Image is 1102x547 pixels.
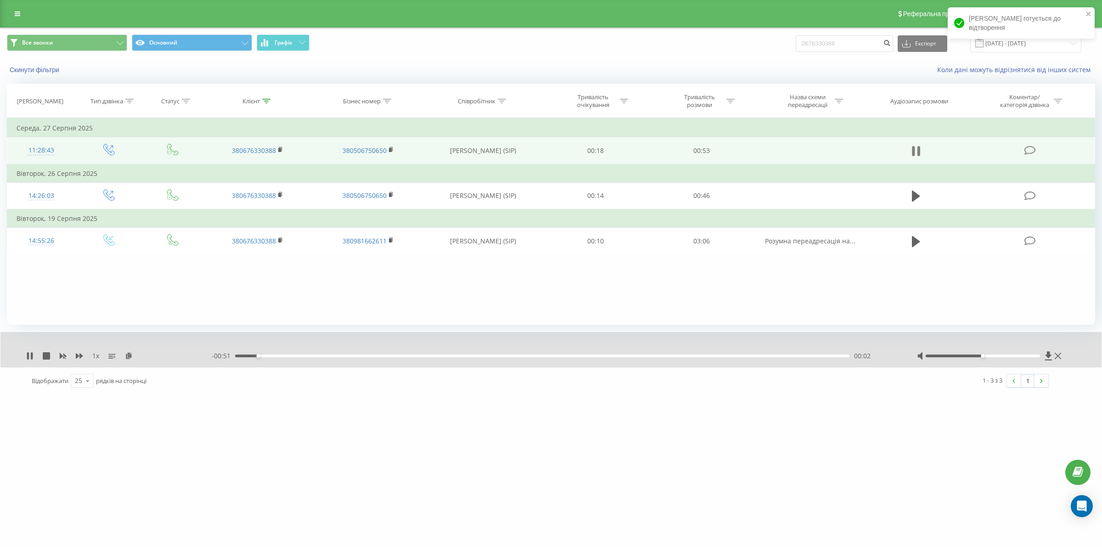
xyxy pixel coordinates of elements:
a: 380676330388 [232,146,276,155]
div: Співробітник [458,97,495,105]
div: Тривалість очікування [568,93,618,109]
div: [PERSON_NAME] [17,97,63,105]
a: 380676330388 [232,191,276,200]
span: 00:02 [854,351,871,361]
div: Accessibility label [256,354,260,358]
button: Графік [257,34,309,51]
span: Все звонки [22,39,53,46]
a: 380506750650 [343,146,387,155]
div: Назва схеми переадресації [783,93,832,109]
div: [PERSON_NAME] готується до відтворення [948,7,1095,39]
a: Коли дані можуть відрізнятися вiд інших систем [937,65,1095,74]
div: Тип дзвінка [90,97,123,105]
div: 14:55:26 [17,232,66,250]
td: [PERSON_NAME] (SIP) [423,182,542,209]
td: 00:10 [542,228,648,254]
a: 1 [1021,374,1035,387]
td: [PERSON_NAME] (SIP) [423,137,542,164]
span: Розумна переадресація на... [765,237,855,245]
div: 25 [75,376,82,385]
span: 1 x [92,351,99,361]
a: 380676330388 [232,237,276,245]
td: 00:18 [542,137,648,164]
td: 00:53 [649,137,755,164]
td: [PERSON_NAME] (SIP) [423,228,542,254]
div: 11:28:43 [17,141,66,159]
span: Реферальна програма [903,10,971,17]
div: Тривалість розмови [675,93,724,109]
input: Пошук за номером [796,35,893,52]
div: Клієнт [242,97,260,105]
a: 380981662611 [343,237,387,245]
span: рядків на сторінці [96,377,146,385]
td: 00:46 [649,182,755,209]
div: Accessibility label [981,354,985,358]
div: 1 - 3 з 3 [983,376,1002,385]
div: Коментар/категорія дзвінка [998,93,1051,109]
div: Open Intercom Messenger [1071,495,1093,517]
td: Вівторок, 26 Серпня 2025 [7,164,1095,183]
span: - 00:51 [212,351,235,361]
div: Бізнес номер [343,97,381,105]
div: 14:26:03 [17,187,66,205]
td: 00:14 [542,182,648,209]
td: Середа, 27 Серпня 2025 [7,119,1095,137]
button: Експорт [898,35,947,52]
button: Все звонки [7,34,127,51]
div: Статус [161,97,180,105]
div: Аудіозапис розмови [890,97,948,105]
span: Відображати [32,377,68,385]
td: Вівторок, 19 Серпня 2025 [7,209,1095,228]
button: Основний [132,34,252,51]
button: Скинути фільтри [7,66,64,74]
span: Графік [275,39,292,46]
td: 03:06 [649,228,755,254]
button: close [1085,10,1092,19]
a: 380506750650 [343,191,387,200]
